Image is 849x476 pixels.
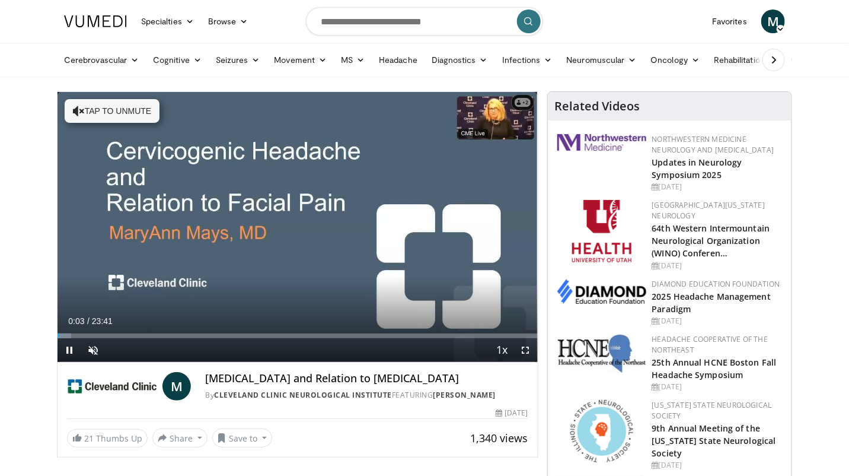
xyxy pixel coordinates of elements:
a: Headache [372,48,425,72]
img: f6362829-b0a3-407d-a044-59546adfd345.png.150x105_q85_autocrop_double_scale_upscale_version-0.2.png [572,200,631,262]
a: Favorites [705,9,754,33]
a: M [162,372,191,401]
button: Share [152,429,208,448]
a: [GEOGRAPHIC_DATA][US_STATE] Neurology [652,200,765,221]
img: 71a8b48c-8850-4916-bbdd-e2f3ccf11ef9.png.150x105_q85_autocrop_double_scale_upscale_version-0.2.png [570,400,633,462]
button: Pause [58,338,81,362]
a: Rehabilitation [707,48,772,72]
a: Diagnostics [425,48,495,72]
div: [DATE] [652,382,782,392]
button: Unmute [81,338,105,362]
a: M [761,9,785,33]
div: [DATE] [652,316,782,326]
a: [US_STATE] State Neurological Society [652,400,772,421]
a: Updates in Neurology Symposium 2025 [652,157,742,180]
a: MS [334,48,372,72]
a: Infections [495,48,560,72]
span: 0:03 [68,316,84,326]
a: Browse [201,9,256,33]
a: Cleveland Clinic Neurological Institute [214,390,392,400]
img: 6c52f715-17a6-4da1-9b6c-8aaf0ffc109f.jpg.150x105_q85_autocrop_double_scale_upscale_version-0.2.jpg [557,334,646,373]
span: / [87,316,90,326]
button: Playback Rate [490,338,514,362]
a: Seizures [209,48,267,72]
div: By FEATURING [205,390,528,401]
a: Northwestern Medicine Neurology and [MEDICAL_DATA] [652,134,774,155]
div: [DATE] [652,261,782,271]
a: 64th Western Intermountain Neurological Organization (WINO) Conferen… [652,223,770,259]
div: [DATE] [652,182,782,192]
a: Diamond Education Foundation [652,279,780,289]
span: 23:41 [92,316,113,326]
h4: Related Videos [555,99,640,113]
a: 9th Annual Meeting of the [US_STATE] State Neurological Society [652,423,776,459]
a: 21 Thumbs Up [67,429,148,448]
button: Tap to unmute [65,99,159,123]
span: 1,340 views [471,431,528,445]
img: 2a462fb6-9365-492a-ac79-3166a6f924d8.png.150x105_q85_autocrop_double_scale_upscale_version-0.2.jpg [557,134,646,151]
input: Search topics, interventions [306,7,543,36]
img: VuMedi Logo [64,15,127,27]
a: Oncology [644,48,707,72]
video-js: Video Player [58,92,538,363]
h4: [MEDICAL_DATA] and Relation to [MEDICAL_DATA] [205,372,528,385]
a: Cognitive [146,48,209,72]
a: 2025 Headache Management Paradigm [652,291,771,315]
div: Progress Bar [58,334,538,338]
div: [DATE] [652,460,782,471]
div: [DATE] [496,408,528,418]
button: Save to [212,429,273,448]
a: Movement [267,48,334,72]
a: Neuromuscular [560,48,644,72]
a: [PERSON_NAME] [433,390,496,400]
img: Cleveland Clinic Neurological Institute [67,372,158,401]
a: Specialties [134,9,201,33]
a: 25th Annual HCNE Boston Fall Headache Symposium [652,357,777,380]
a: Headache Cooperative of the Northeast [652,334,768,355]
a: Cerebrovascular [57,48,146,72]
button: Fullscreen [514,338,538,362]
span: 21 [84,433,94,444]
img: d0406666-9e5f-4b94-941b-f1257ac5ccaf.png.150x105_q85_autocrop_double_scale_upscale_version-0.2.png [557,279,646,304]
